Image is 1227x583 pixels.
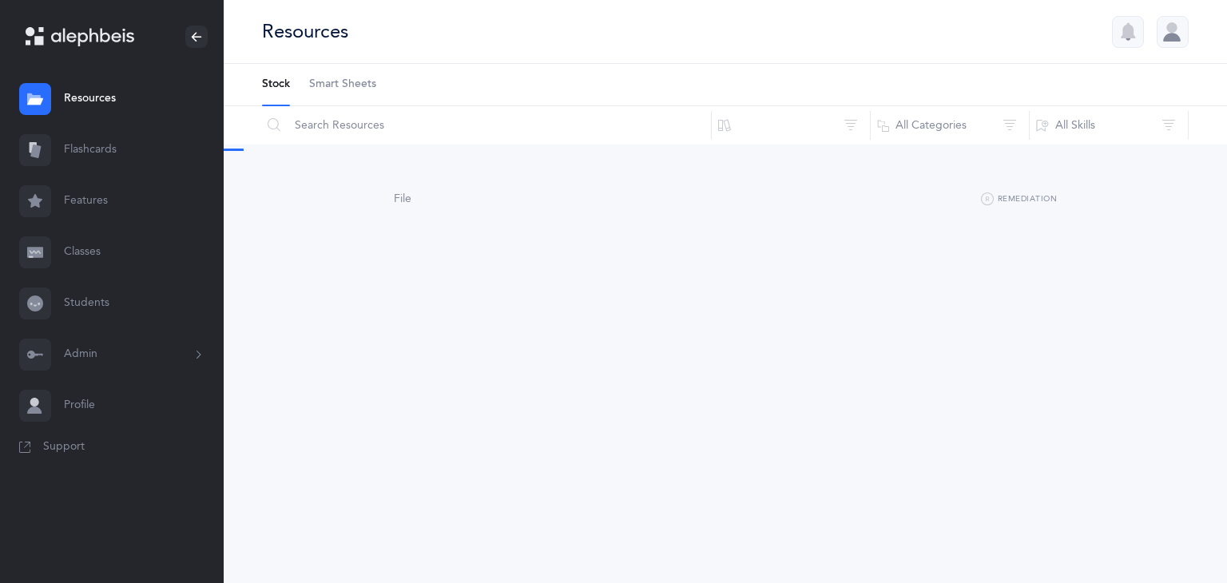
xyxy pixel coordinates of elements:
span: File [394,192,411,205]
div: Resources [262,18,348,45]
button: All Skills [1029,106,1189,145]
span: Support [43,439,85,455]
button: Remediation [981,190,1057,209]
input: Search Resources [261,106,712,145]
button: All Categories [870,106,1030,145]
span: Smart Sheets [309,77,376,93]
